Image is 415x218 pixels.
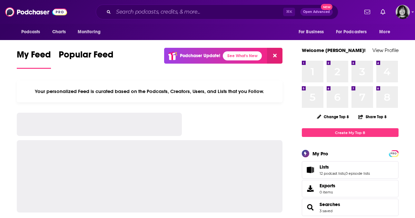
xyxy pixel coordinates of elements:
a: 3 saved [320,209,332,213]
span: PRO [390,151,398,156]
button: Open AdvancedNew [300,8,333,16]
span: For Podcasters [336,27,367,36]
a: My Feed [17,49,51,69]
a: 0 episode lists [345,171,370,176]
span: Exports [320,183,335,189]
span: Logged in as parkdalepublicity1 [396,5,410,19]
a: Show notifications dropdown [378,6,388,17]
img: Podchaser - Follow, Share and Rate Podcasts [5,6,67,18]
span: 0 items [320,190,335,194]
div: Your personalized Feed is curated based on the Podcasts, Creators, Users, and Lists that you Follow. [17,80,283,102]
span: Lists [302,161,399,179]
button: open menu [73,26,109,38]
span: Charts [52,27,66,36]
a: Searches [304,203,317,212]
span: Podcasts [21,27,40,36]
a: PRO [390,151,398,156]
a: See What's New [223,51,262,60]
a: Popular Feed [59,49,114,69]
input: Search podcasts, credits, & more... [114,7,283,17]
div: Search podcasts, credits, & more... [96,5,338,19]
span: For Business [299,27,324,36]
a: Searches [320,202,340,207]
span: Lists [320,164,329,170]
a: Exports [302,180,399,197]
button: open menu [375,26,398,38]
img: User Profile [396,5,410,19]
button: open menu [17,26,49,38]
span: Searches [302,199,399,216]
a: Welcome [PERSON_NAME]! [302,47,366,53]
button: open menu [332,26,376,38]
div: My Pro [312,151,328,157]
a: Lists [320,164,370,170]
a: View Profile [372,47,399,53]
p: Podchaser Update! [180,53,220,58]
a: Lists [304,165,317,174]
span: Open Advanced [303,10,330,14]
a: 12 podcast lists [320,171,345,176]
span: Exports [304,184,317,193]
span: New [321,4,332,10]
a: Charts [48,26,70,38]
span: Popular Feed [59,49,114,64]
button: Share Top 8 [358,110,387,123]
span: My Feed [17,49,51,64]
span: Monitoring [78,27,101,36]
button: Show profile menu [396,5,410,19]
button: Change Top 8 [313,113,353,121]
a: Create My Top 8 [302,128,399,137]
span: More [379,27,390,36]
span: ⌘ K [283,8,295,16]
a: Show notifications dropdown [362,6,373,17]
button: open menu [294,26,332,38]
